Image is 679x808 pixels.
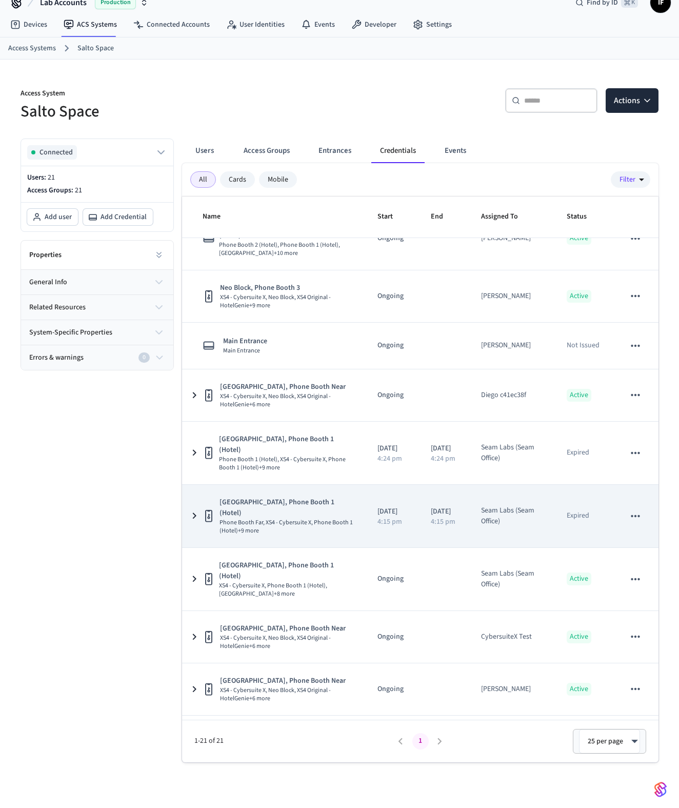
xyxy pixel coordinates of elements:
button: general info [21,270,173,294]
a: User Identities [218,15,293,34]
p: Access System [21,88,333,101]
div: All [190,171,216,188]
a: Devices [2,15,55,34]
p: Ongoing [377,340,406,351]
button: Connected [27,145,167,160]
button: Users [186,139,223,163]
p: Active [567,683,591,696]
div: [PERSON_NAME] [481,684,531,695]
span: Main Entrance [223,336,267,347]
span: XS4 - Cybersuite X, Neo Block, XS4 Original - HotelGenie +6 more [220,392,353,409]
button: Errors & warnings0 [21,345,173,370]
div: [PERSON_NAME] [481,291,531,302]
span: XS4 - Cybersuite X, Neo Block, XS4 Original - HotelGenie +9 more [220,293,353,310]
span: system-specific properties [29,327,112,338]
span: Neo Block, Phone Booth 3 [220,283,353,293]
a: Connected Accounts [125,15,218,34]
span: XS4 - Cybersuite X, Neo Block, XS4 Original - HotelGenie +6 more [220,686,353,703]
a: Developer [343,15,405,34]
div: [PERSON_NAME] [481,233,531,244]
p: [DATE] [377,506,406,517]
button: Access Groups [235,139,298,163]
p: [DATE] [431,443,456,454]
span: Add user [45,212,72,222]
span: 1-21 of 21 [194,736,391,746]
span: Name [203,209,234,225]
p: [DATE] [431,506,456,517]
p: Active [567,630,591,643]
p: Active [567,389,591,402]
table: sticky table [182,166,658,762]
span: Phone Booth 2 (Hotel), Phone Booth 1 (Hotel), [GEOGRAPHIC_DATA] +10 more [219,241,353,258]
a: Salto Space [77,43,114,54]
span: 21 [75,185,82,195]
button: Add Credential [83,209,153,225]
p: Active [567,573,591,585]
span: [GEOGRAPHIC_DATA], Phone Booth 1 (Hotel) [219,497,353,519]
span: general info [29,277,67,288]
div: 25 per page [579,729,640,754]
p: Users: [27,172,167,183]
a: Access Systems [8,43,56,54]
h2: Properties [29,250,62,260]
p: Ongoing [377,632,406,642]
button: Actions [606,88,658,113]
span: End [431,209,456,225]
div: Seam Labs (Seam Office) [481,568,542,590]
a: ACS Systems [55,15,125,34]
button: system-specific properties [21,320,173,345]
span: [GEOGRAPHIC_DATA], Phone Booth Near [220,623,353,634]
nav: pagination navigation [391,733,450,750]
p: Expired [567,447,589,458]
img: SeamLogoGradient.69752ec5.svg [654,781,667,798]
p: 4:24 pm [431,455,455,462]
h5: Salto Space [21,101,333,122]
p: Ongoing [377,684,406,695]
span: Errors & warnings [29,352,84,363]
button: Filter [611,171,650,188]
p: Active [567,290,591,303]
span: XS4 - Cybersuite X, Phone Booth 1 (Hotel), [GEOGRAPHIC_DATA] +8 more [219,582,353,598]
div: Seam Labs (Seam Office) [481,505,542,527]
span: [GEOGRAPHIC_DATA], Phone Booth 1 (Hotel) [219,434,353,456]
div: Mobile [259,171,297,188]
span: Start [377,209,406,225]
span: 21 [48,172,55,183]
div: Seam Labs (Seam Office) [481,442,542,464]
span: [GEOGRAPHIC_DATA], Phone Booth 1 (Hotel) [219,560,353,582]
div: Cards [220,171,255,188]
p: Ongoing [377,390,406,401]
button: Entrances [310,139,360,163]
p: Ongoing [377,291,406,302]
p: 4:24 pm [377,455,402,462]
span: Phone Booth Far, XS4 - Cybersuite X, Phone Booth 1 (Hotel) +9 more [219,519,353,535]
span: Main Entrance [223,347,267,355]
p: Access Groups: [27,185,167,196]
p: [DATE] [377,443,406,454]
span: Assigned To [481,209,531,225]
span: related resources [29,302,86,313]
p: 4:15 pm [377,518,402,525]
a: Settings [405,15,460,34]
button: Credentials [372,139,424,163]
span: [GEOGRAPHIC_DATA], Phone Booth Near [220,676,353,686]
p: Ongoing [377,233,406,244]
span: Phone Booth 1 (Hotel), XS4 - Cybersuite X, Phone Booth 1 (Hotel) +9 more [219,456,353,472]
span: [GEOGRAPHIC_DATA], Phone Booth Near [220,382,353,392]
span: XS4 - Cybersuite X, Neo Block, XS4 Original - HotelGenie +6 more [220,634,353,651]
span: Status [567,209,600,225]
button: Events [436,139,474,163]
p: 4:15 pm [431,518,455,525]
div: 0 [138,352,150,363]
p: Active [567,232,591,245]
p: Ongoing [377,574,406,584]
div: [PERSON_NAME] [481,340,531,351]
a: Events [293,15,343,34]
button: related resources [21,295,173,320]
p: Expired [567,510,589,521]
span: Connected [39,147,73,157]
span: Add Credential [101,212,147,222]
button: page 1 [412,733,429,750]
div: Diego c41ec38f [481,390,526,401]
div: CybersuiteX Test [481,632,532,642]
